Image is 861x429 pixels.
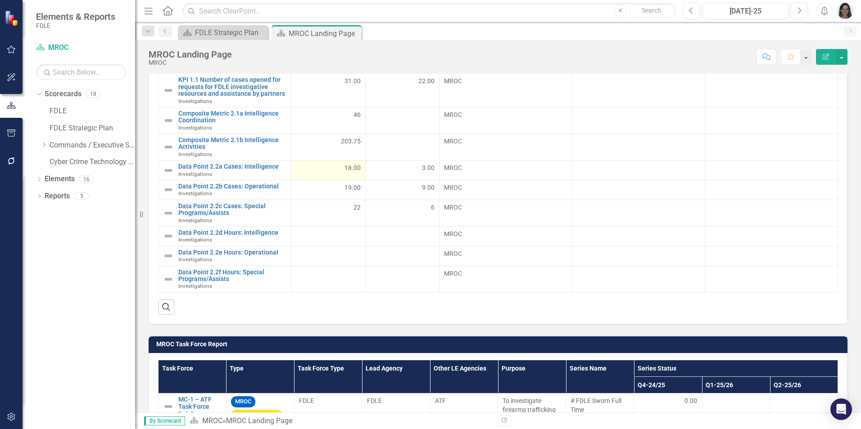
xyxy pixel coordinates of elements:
td: Double-Click to Edit [572,134,705,161]
td: Double-Click to Edit Right Click for Context Menu [159,161,291,180]
span: MROC [444,183,567,192]
td: Double-Click to Edit [705,107,838,134]
td: Double-Click to Edit [572,246,705,266]
a: Cyber Crime Technology & Telecommunications [50,157,135,167]
h3: MROC Task Force Report [156,341,843,348]
td: Double-Click to Edit Right Click for Context Menu [159,74,291,107]
div: 5 [74,192,89,200]
div: 18 [86,90,100,98]
a: Data Point 2.2d Hours: Intelligence [178,229,286,236]
span: MROC [444,203,567,212]
a: Elements [45,174,75,184]
a: FDLE Strategic Plan [180,27,266,38]
span: MROC [444,137,567,146]
td: Double-Click to Edit [365,180,440,200]
td: Double-Click to Edit [365,200,440,226]
td: Double-Click to Edit [291,74,365,107]
button: [DATE]-25 [702,3,788,19]
img: Not Defined [163,115,174,126]
td: Double-Click to Edit [440,200,572,226]
img: Not Defined [163,184,174,195]
a: Data Point 2.2c Cases: Special Programs/Assists [178,203,286,217]
span: 16.00 [344,163,361,172]
img: Not Defined [163,274,174,285]
span: Task Forces [178,411,207,417]
span: 22.00 [418,76,435,85]
td: Double-Click to Edit [365,107,440,134]
td: Double-Click to Edit [365,226,440,246]
img: Not Defined [163,85,174,96]
a: Composite Metric 2.1b Intelligence Activities [178,137,286,151]
td: Double-Click to Edit Right Click for Context Menu [159,107,291,134]
td: Double-Click to Edit [291,246,365,266]
span: 9.00 [422,183,435,192]
a: Scorecards [45,89,82,99]
a: Data Point 2.2e Hours: Operational [178,249,286,256]
span: FDLE [299,397,314,404]
img: Kristine Largaespada [837,3,853,19]
a: Composite Metric 2.1a Intelligence Coordination [178,110,286,124]
td: Double-Click to Edit [705,134,838,161]
img: Not Defined [163,231,174,241]
td: Double-Click to Edit Right Click for Context Menu [159,180,291,200]
a: MROC [36,43,126,53]
span: MROC [444,76,567,85]
img: Not Defined [163,208,174,219]
div: MROC [149,59,232,66]
td: Double-Click to Edit [572,161,705,180]
span: By Scorecard [144,416,185,425]
span: FDLE Task Force [231,410,282,421]
input: Search Below... [36,64,126,80]
div: Open Intercom Messenger [830,398,852,420]
a: MC-1 – ATF Task Force [178,396,222,410]
img: Not Defined [163,401,174,412]
td: Double-Click to Edit [440,246,572,266]
span: Investigations [178,237,212,243]
td: Double-Click to Edit [365,134,440,161]
span: MROC [444,269,567,278]
div: MROC Landing Page [149,49,232,59]
span: 3.00 [422,163,435,172]
span: MROC [444,249,567,258]
td: Double-Click to Edit [291,134,365,161]
span: MROC [444,163,567,172]
span: MROC [231,396,255,407]
span: FDLE [367,397,382,404]
span: 19.00 [344,183,361,192]
span: 0.00 [684,396,697,405]
td: Double-Click to Edit [440,226,572,246]
span: Investigations [178,190,212,197]
span: 46 [353,110,361,119]
td: Double-Click to Edit Right Click for Context Menu [159,134,291,161]
a: KPI 1.1 Number of cases opened for requests for FDLE investigative resources and assistance by pa... [178,76,286,97]
td: Double-Click to Edit [440,74,572,107]
span: Investigations [178,283,212,289]
a: FDLE Strategic Plan [50,123,135,134]
td: Double-Click to Edit [572,107,705,134]
img: Not Defined [163,165,174,176]
td: Double-Click to Edit Right Click for Context Menu [159,266,291,292]
td: Double-Click to Edit [572,74,705,107]
span: 6 [431,203,435,212]
img: Not Defined [163,142,174,152]
span: MROC [444,229,567,238]
td: Double-Click to Edit [572,200,705,226]
td: Double-Click to Edit [291,180,365,200]
a: Data Point 2.2b Cases: Operational [178,183,286,190]
td: Double-Click to Edit [705,200,838,226]
a: Data Point 2.2f Hours: Special Programs/Assists [178,269,286,283]
a: Reports [45,191,70,201]
div: 16 [79,175,94,183]
td: Double-Click to Edit Right Click for Context Menu [159,200,291,226]
td: Double-Click to Edit [365,74,440,107]
span: Investigations [178,171,212,177]
td: Double-Click to Edit Right Click for Context Menu [159,246,291,266]
div: MROC Landing Page [226,416,292,425]
span: Investigations [178,217,212,223]
input: Search ClearPoint... [182,3,676,19]
td: Double-Click to Edit Right Click for Context Menu [159,226,291,246]
img: Not Defined [163,250,174,261]
div: FDLE Strategic Plan [195,27,266,38]
span: Investigations [178,151,212,157]
td: Double-Click to Edit [440,134,572,161]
